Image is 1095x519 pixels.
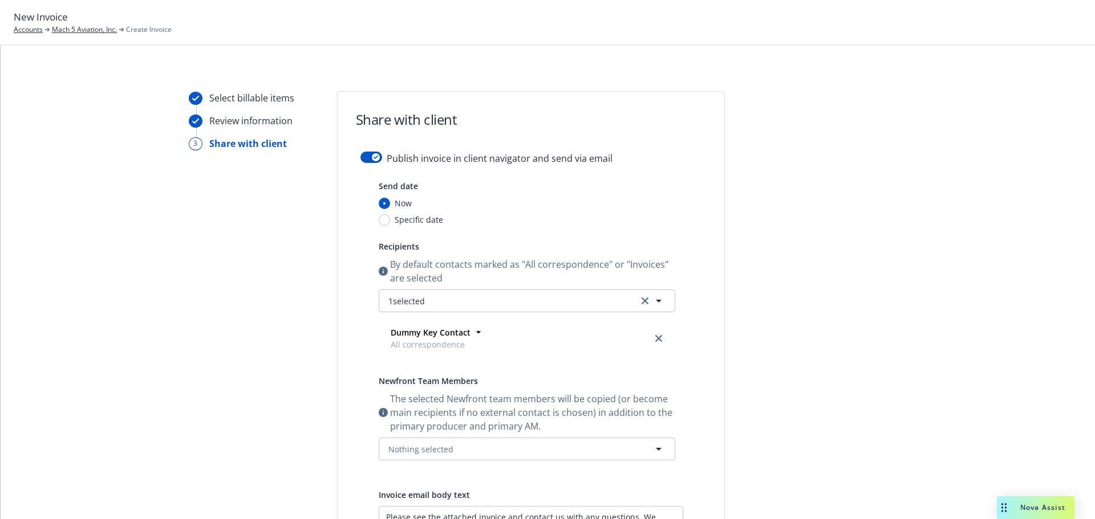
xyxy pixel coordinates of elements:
[379,489,470,500] span: Invoice email body text
[997,496,1011,519] div: Drag to move
[395,197,412,209] span: Now
[388,295,425,307] span: 1 selected
[391,338,471,350] span: All correspondence
[379,438,675,460] button: Nothing selected
[52,24,117,35] a: Mach 5 Aviation, Inc.
[395,214,443,226] span: Specific date
[209,114,293,128] div: Review information
[1020,502,1065,512] span: Nova Assist
[14,10,68,24] span: New Invoice
[652,332,666,345] a: close
[189,137,202,150] div: 3
[388,443,453,455] span: Nothing selected
[356,110,457,129] h1: Share with client
[387,152,613,165] span: Publish invoice in client navigator and send via email
[379,198,390,209] input: Now
[379,289,675,312] button: 1selectedclear selection
[997,496,1074,519] button: Nova Assist
[209,91,294,105] div: Select billable items
[379,214,390,226] input: Specific date
[126,24,172,35] span: Create Invoice
[391,327,471,338] strong: Dummy Key Contact
[379,375,478,386] span: Newfront Team Members
[209,137,287,150] div: Share with client
[14,24,43,35] a: Accounts
[379,241,419,252] span: Recipients
[390,392,675,433] span: The selected Newfront team members will be copied (or become main recipients if no external conta...
[379,181,418,191] span: Send date
[390,258,675,285] span: By default contacts marked as "All correspondence" or "Invoices" are selected
[638,294,652,308] a: clear selection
